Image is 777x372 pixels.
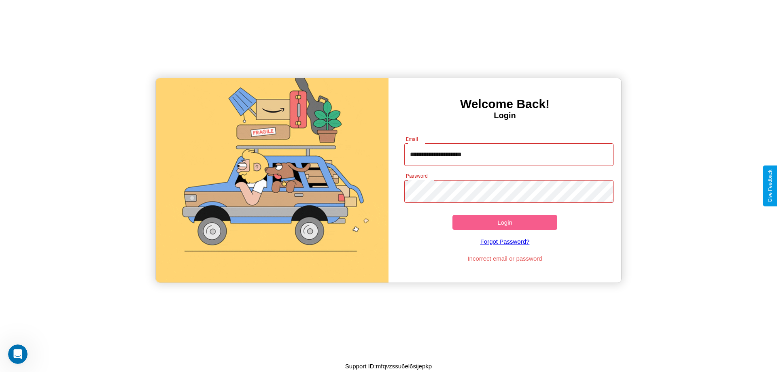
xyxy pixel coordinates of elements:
button: Login [452,215,557,230]
iframe: Intercom live chat [8,344,28,364]
p: Incorrect email or password [400,253,610,264]
a: Forgot Password? [400,230,610,253]
h3: Welcome Back! [388,97,621,111]
img: gif [156,78,388,283]
label: Password [406,172,427,179]
h4: Login [388,111,621,120]
p: Support ID: mfqvzssu6el6sijepkp [345,361,432,372]
label: Email [406,136,418,142]
div: Give Feedback [767,170,773,202]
